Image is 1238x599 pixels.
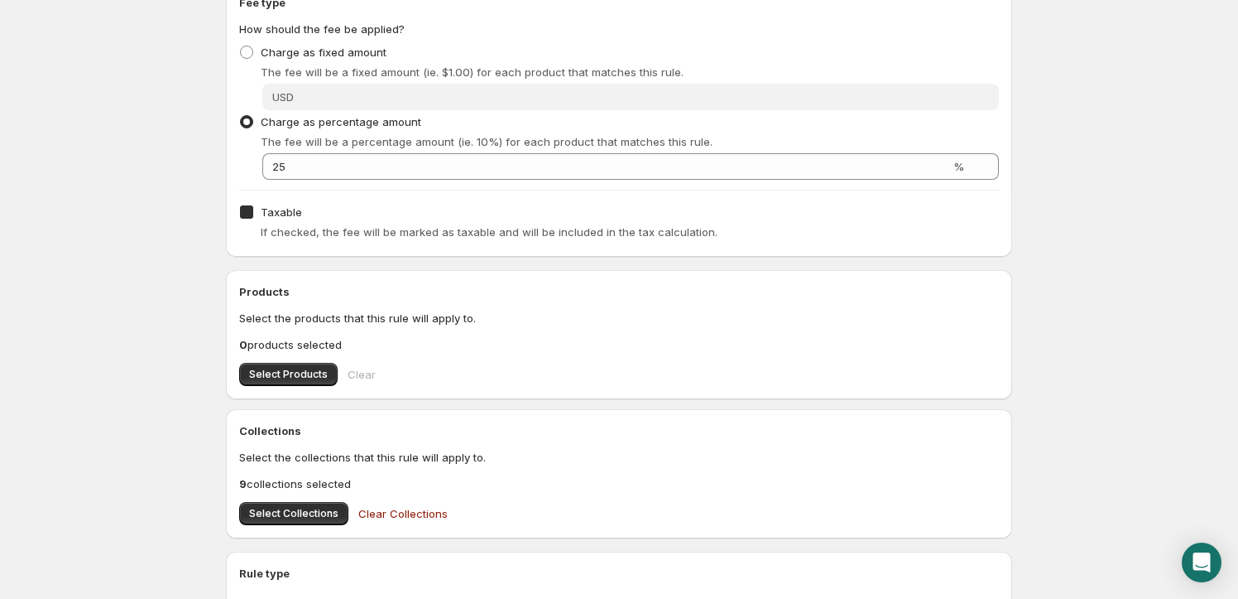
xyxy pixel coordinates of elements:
p: Select the collections that this rule will apply to. [239,449,999,466]
span: Select Products [249,368,328,381]
p: Select the products that this rule will apply to. [239,310,999,326]
span: Charge as fixed amount [261,46,386,59]
p: The fee will be a percentage amount (ie. 10%) for each product that matches this rule. [261,133,999,150]
span: % [953,160,964,173]
h2: Products [239,283,999,300]
h2: Rule type [239,565,999,582]
span: Charge as percentage amount [261,115,421,128]
button: Select Collections [239,502,348,525]
button: Select Products [239,363,338,386]
span: USD [272,90,294,104]
p: collections selected [239,476,999,492]
button: Clear Collections [348,497,458,530]
span: Select Collections [249,507,338,520]
b: 0 [239,338,247,351]
h2: Collections [239,423,999,439]
b: 9 [239,477,247,490]
span: Taxable [261,205,302,219]
p: products selected [239,336,999,353]
span: How should the fee be applied? [239,22,405,36]
span: The fee will be a fixed amount (ie. $1.00) for each product that matches this rule. [261,65,684,79]
span: If checked, the fee will be marked as taxable and will be included in the tax calculation. [261,225,717,239]
span: Clear Collections [358,505,448,522]
div: Open Intercom Messenger [1182,543,1221,582]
